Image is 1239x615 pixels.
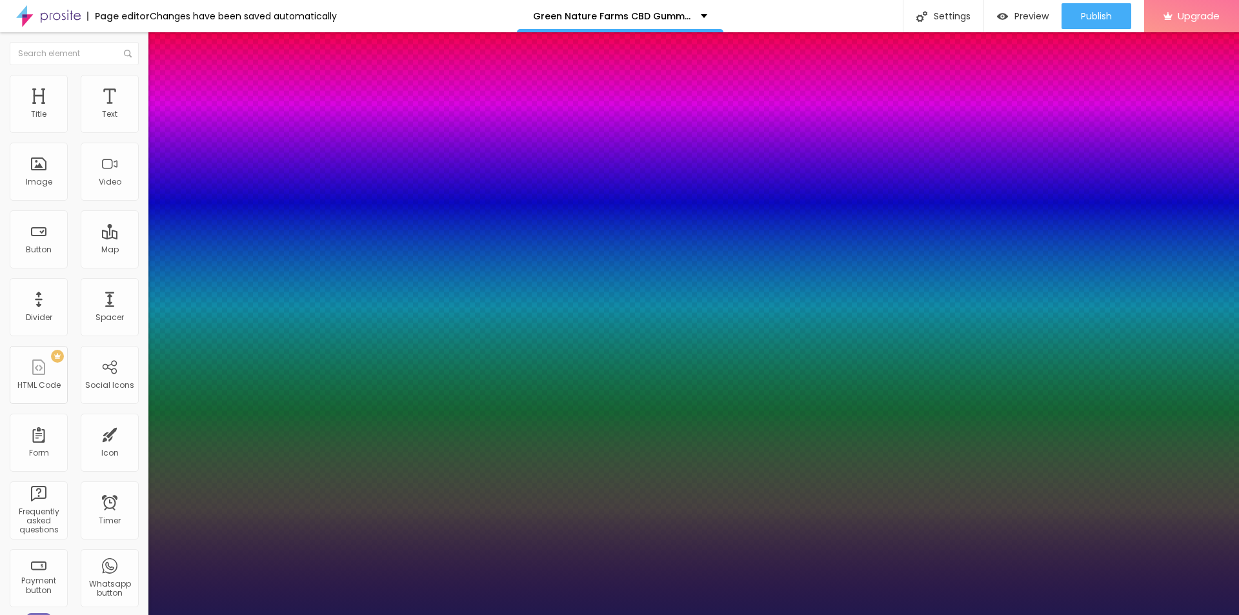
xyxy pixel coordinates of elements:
[31,110,46,119] div: Title
[26,245,52,254] div: Button
[997,11,1008,22] img: view-1.svg
[84,580,135,598] div: Whatsapp button
[85,381,134,390] div: Social Icons
[533,12,691,21] p: Green Nature Farms CBD Gummies
[1014,11,1049,21] span: Preview
[26,313,52,322] div: Divider
[101,245,119,254] div: Map
[1062,3,1131,29] button: Publish
[102,110,117,119] div: Text
[99,177,121,187] div: Video
[1081,11,1112,21] span: Publish
[17,381,61,390] div: HTML Code
[150,12,337,21] div: Changes have been saved automatically
[1178,10,1220,21] span: Upgrade
[10,42,139,65] input: Search element
[26,177,52,187] div: Image
[99,516,121,525] div: Timer
[13,576,64,595] div: Payment button
[96,313,124,322] div: Spacer
[984,3,1062,29] button: Preview
[916,11,927,22] img: Icone
[101,449,119,458] div: Icon
[29,449,49,458] div: Form
[87,12,150,21] div: Page editor
[124,50,132,57] img: Icone
[13,507,64,535] div: Frequently asked questions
